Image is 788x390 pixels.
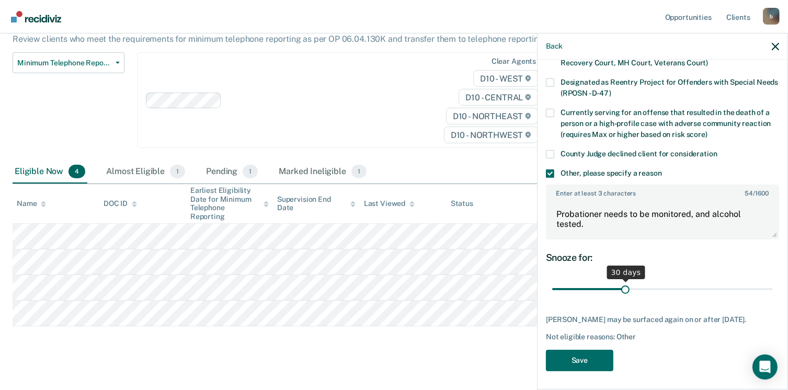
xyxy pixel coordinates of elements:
[444,127,538,143] span: D10 - NORTHWEST
[68,165,85,178] span: 4
[364,199,415,208] div: Last Viewed
[546,42,563,51] button: Back
[607,266,645,279] div: 30 days
[190,186,269,221] div: Earliest Eligibility Date for Minimum Telephone Reporting
[561,108,771,139] span: Currently serving for an offense that resulted in the death of a person or a high-profile case wi...
[547,200,778,238] textarea: Probationer needs to be monitored, and alcohol tested.
[170,165,185,178] span: 1
[561,150,717,158] span: County Judge declined client for consideration
[277,195,356,213] div: Supervision End Date
[17,59,111,67] span: Minimum Telephone Reporting
[745,190,769,197] span: / 1600
[546,252,779,263] div: Snooze for:
[204,160,260,183] div: Pending
[473,70,538,87] span: D10 - WEST
[13,160,87,183] div: Eligible Now
[561,78,778,97] span: Designated as Reentry Project for Offenders with Special Needs (RPOSN - D-47)
[451,199,473,208] div: Status
[763,8,780,25] button: Profile dropdown button
[104,160,187,183] div: Almost Eligible
[745,190,753,197] span: 54
[11,11,61,22] img: Recidiviz
[351,165,367,178] span: 1
[17,199,46,208] div: Name
[546,315,779,324] div: [PERSON_NAME] may be surfaced again on or after [DATE].
[763,8,780,25] div: b
[459,89,538,106] span: D10 - CENTRAL
[243,165,258,178] span: 1
[547,186,778,197] label: Enter at least 3 characters
[492,57,536,66] div: Clear agents
[104,199,137,208] div: DOC ID
[277,160,369,183] div: Marked Ineligible
[446,108,538,124] span: D10 - NORTHEAST
[546,332,779,341] div: Not eligible reasons: Other
[752,354,778,380] div: Open Intercom Messenger
[561,169,662,177] span: Other, please specify a reason
[546,350,613,371] button: Save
